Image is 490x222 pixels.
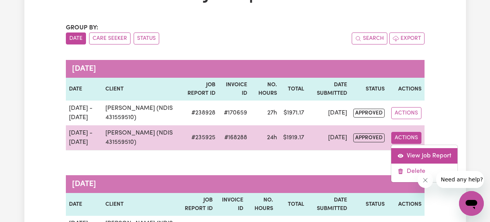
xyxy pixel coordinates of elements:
th: Actions [388,193,424,216]
td: [PERSON_NAME] (NDIS 431559510) [102,101,181,125]
td: [DATE] - [DATE] [66,101,103,125]
span: Group by: [66,25,98,31]
button: Search [352,32,387,44]
th: Job Report ID [181,193,216,216]
iframe: Close message [418,172,433,188]
th: Client [102,193,181,216]
th: Client [102,78,181,101]
td: # 235925 [181,125,218,150]
th: Invoice ID [216,193,247,216]
div: Actions [391,145,458,183]
th: Total [276,193,307,216]
th: Status [350,193,388,216]
th: No. Hours [250,78,280,101]
span: 27 hours [267,110,277,116]
td: [DATE] [307,125,350,150]
caption: [DATE] [66,60,425,78]
td: #168288 [218,125,250,150]
td: # 238928 [181,101,218,125]
th: Status [350,78,388,101]
button: sort invoices by date [66,32,86,44]
button: Export [389,32,425,44]
a: View job report 235925 [391,148,457,164]
iframe: Button to launch messaging window [459,191,484,216]
td: [DATE] - [DATE] [66,125,103,150]
span: approved [353,133,385,142]
iframe: Message from company [436,171,484,188]
th: Date [66,78,103,101]
td: [DATE] [307,101,350,125]
th: No. Hours [246,193,276,216]
th: Date [66,193,102,216]
span: 24 hours [267,135,277,141]
th: Date Submitted [307,193,350,216]
td: [PERSON_NAME] (NDIS 431559510) [102,125,181,150]
th: Total [280,78,307,101]
td: $ 1971.17 [280,101,307,125]
td: #170659 [218,101,250,125]
button: Actions [391,107,421,119]
button: Actions [391,132,421,144]
th: Actions [388,78,424,101]
button: sort invoices by care seeker [89,32,131,44]
span: approved [353,109,385,118]
button: sort invoices by paid status [134,32,159,44]
a: Delete job report 235925 [391,164,457,179]
td: $ 1919.17 [280,125,307,150]
th: Date Submitted [307,78,350,101]
th: Job Report ID [181,78,218,101]
caption: [DATE] [66,175,425,193]
th: Invoice ID [218,78,250,101]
